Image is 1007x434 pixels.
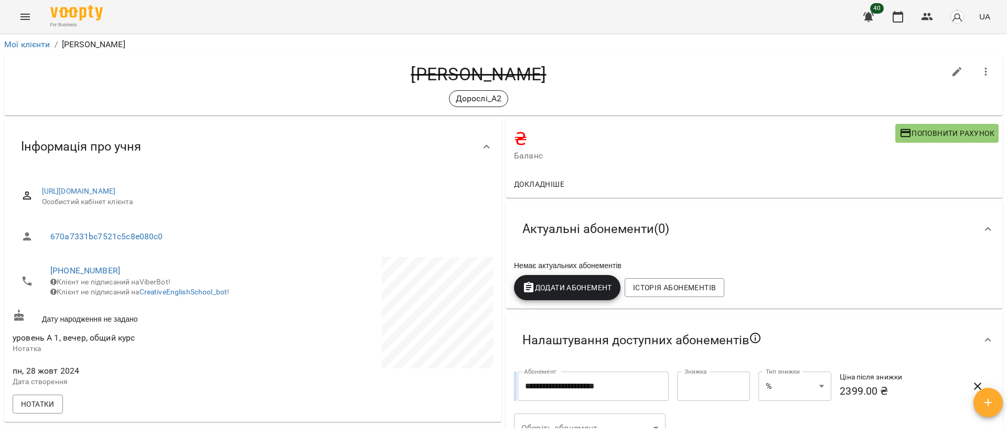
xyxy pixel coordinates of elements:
li: / [55,38,58,51]
p: Дорослі_А2 [456,92,501,105]
div: Немає актуальних абонементів [512,258,997,273]
span: пн, 28 жовт 2024 [13,365,251,377]
div: Актуальні абонементи(0) [506,202,1003,256]
span: Поповнити рахунок [899,127,994,140]
span: Додати Абонемент [522,281,612,294]
button: Menu [13,4,38,29]
h6: Ціна після знижки [840,372,954,383]
span: Інформація про учня [21,139,141,155]
h4: [PERSON_NAME] [13,63,945,85]
span: Історія абонементів [633,281,716,294]
img: Voopty Logo [50,5,103,20]
button: Докладніше [510,175,569,194]
a: 670a7331bc7521c5c8e080c0 [50,231,163,241]
span: Докладніше [514,178,564,190]
a: [URL][DOMAIN_NAME] [42,187,116,195]
span: For Business [50,22,103,28]
span: уровень А 1, вечер, общий курс [13,333,135,343]
a: Мої клієнти [4,39,50,49]
p: Дата створення [13,377,251,387]
div: Інформація про учня [4,120,501,174]
h4: ₴ [514,128,895,150]
button: Додати Абонемент [514,275,620,300]
span: Баланс [514,150,895,162]
nav: breadcrumb [4,38,1003,51]
div: Дату народження не задано [10,307,253,326]
span: Актуальні абонементи ( 0 ) [522,221,669,237]
span: UA [979,11,990,22]
div: Дорослі_А2 [449,90,508,107]
img: avatar_s.png [950,9,965,24]
span: Клієнт не підписаний на ! [50,288,229,296]
a: CreativeEnglishSchool_bot [140,288,228,296]
button: Історія абонементів [625,278,724,297]
p: [PERSON_NAME] [62,38,125,51]
span: Налаштування доступних абонементів [522,332,762,348]
p: Нотатка [13,344,251,354]
button: Поповнити рахунок [895,124,999,143]
a: [PHONE_NUMBER] [50,266,120,276]
div: % [758,372,831,401]
h6: 2399.00 ₴ [840,383,954,399]
button: Нотатки [13,395,63,414]
button: UA [975,7,994,26]
span: Клієнт не підписаний на ViberBot! [50,278,170,286]
span: Особистий кабінет клієнта [42,197,485,207]
svg: Якщо не обрано жодного, клієнт зможе побачити всі публічні абонементи [749,332,762,344]
div: Налаштування доступних абонементів [506,313,1003,367]
span: 40 [870,3,884,14]
span: Нотатки [21,398,55,410]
